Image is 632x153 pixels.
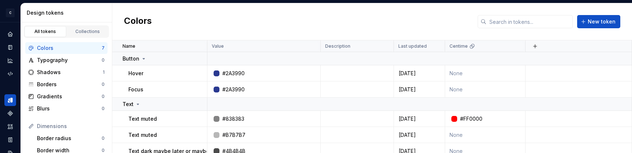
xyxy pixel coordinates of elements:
td: None [445,127,526,143]
div: Shadows [37,69,103,76]
a: Blurs0 [25,103,108,114]
div: #2A3990 [222,70,245,77]
div: 0 [102,106,105,112]
div: Colors [37,44,102,52]
div: All tokens [27,29,64,34]
div: Design tokens [27,9,109,17]
a: Components [4,108,16,119]
p: Description [325,43,350,49]
p: Button [123,55,139,62]
div: [DATE] [394,86,444,93]
a: Documentation [4,41,16,53]
input: Search in tokens... [486,15,573,28]
p: Value [212,43,224,49]
a: Analytics [4,55,16,66]
div: Border radius [37,135,102,142]
p: Hover [128,70,143,77]
div: 0 [102,94,105,99]
div: [DATE] [394,115,444,123]
button: C [1,5,19,21]
p: Focus [128,86,143,93]
div: 0 [102,57,105,63]
div: #B7B7B7 [222,131,245,139]
td: None [445,81,526,98]
div: Typography [37,57,102,64]
a: Gradients0 [25,91,108,102]
a: Typography0 [25,54,108,66]
p: Name [123,43,135,49]
a: Storybook stories [4,134,16,146]
div: Dimensions [37,123,105,130]
div: #FF0000 [460,115,482,123]
a: Colors7 [25,42,108,54]
span: New token [588,18,616,25]
div: #2A3990 [222,86,245,93]
div: [DATE] [394,131,444,139]
a: Assets [4,121,16,132]
a: Home [4,28,16,40]
a: Borders0 [25,79,108,90]
div: #838383 [222,115,244,123]
button: New token [577,15,620,28]
div: 7 [102,45,105,51]
div: 0 [102,135,105,141]
div: Gradients [37,93,102,100]
div: Blurs [37,105,102,112]
td: None [445,65,526,81]
div: Borders [37,81,102,88]
p: Centime [449,43,468,49]
p: Text muted [128,115,157,123]
div: [DATE] [394,70,444,77]
a: Shadows1 [25,66,108,78]
a: Design tokens [4,94,16,106]
p: Text muted [128,131,157,139]
div: 1 [103,69,105,75]
p: Last updated [398,43,427,49]
div: 0 [102,81,105,87]
p: Text [123,101,133,108]
div: C [6,8,15,17]
h2: Colors [124,15,152,28]
a: Code automation [4,68,16,80]
div: Collections [69,29,106,34]
a: Border radius0 [34,132,108,144]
